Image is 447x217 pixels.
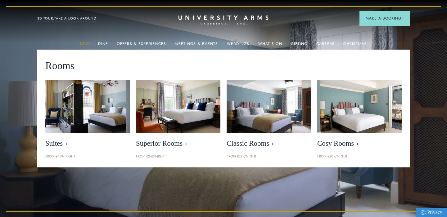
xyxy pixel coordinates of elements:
a: Home [178,15,269,25]
a: Careers [316,42,335,50]
a: Christmas [343,42,367,50]
a: Dine [98,42,108,50]
img: image-7eccef6fe4fe90343db89eb79f703814c40db8b4-400x250-jpg [227,80,311,133]
a: image-5bdf0f703dacc765be5ca7f9d527278f30b65e65-400x250-jpg Superior Rooms [136,80,220,151]
p: From £459/night [45,154,130,159]
p: From £229/night [227,154,311,159]
a: What's On [258,42,282,50]
p: From £209/night [317,154,402,159]
span: Suites [45,139,130,148]
a: image-7eccef6fe4fe90343db89eb79f703814c40db8b4-400x250-jpg Classic Rooms [227,80,311,151]
img: image-21e87f5add22128270780cf7737b92e839d7d65d-400x250-jpg [45,80,130,133]
span: Cosy Rooms [317,139,402,148]
a: Meetings & Events [175,42,218,50]
p: From £249/night [136,154,220,159]
a: image-0c4e569bfe2498b75de12d7d88bf10a1f5f839d4-400x250-jpg Cosy Rooms [317,80,402,151]
button: Make a BookingArrow icon [359,11,410,26]
span: Classic Rooms [227,139,311,148]
a: Stay [80,42,89,50]
img: Privacy [421,210,426,215]
a: image-21e87f5add22128270780cf7737b92e839d7d65d-400x250-jpg Suites [45,80,130,151]
span: Rooms [45,58,74,74]
a: Privacy [416,208,447,217]
img: image-0c4e569bfe2498b75de12d7d88bf10a1f5f839d4-400x250-jpg [317,80,402,133]
a: 3D TOUR:TAKE A LOOK AROUND [37,16,97,21]
span: Superior Rooms [136,139,220,148]
img: image-5bdf0f703dacc765be5ca7f9d527278f30b65e65-400x250-jpg [136,80,220,133]
a: Offers & Experiences [117,42,166,50]
a: Gifting [291,42,308,50]
span: Make a Booking [366,15,404,21]
img: Arrow icon [401,17,404,20]
a: Weddings [227,42,250,50]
